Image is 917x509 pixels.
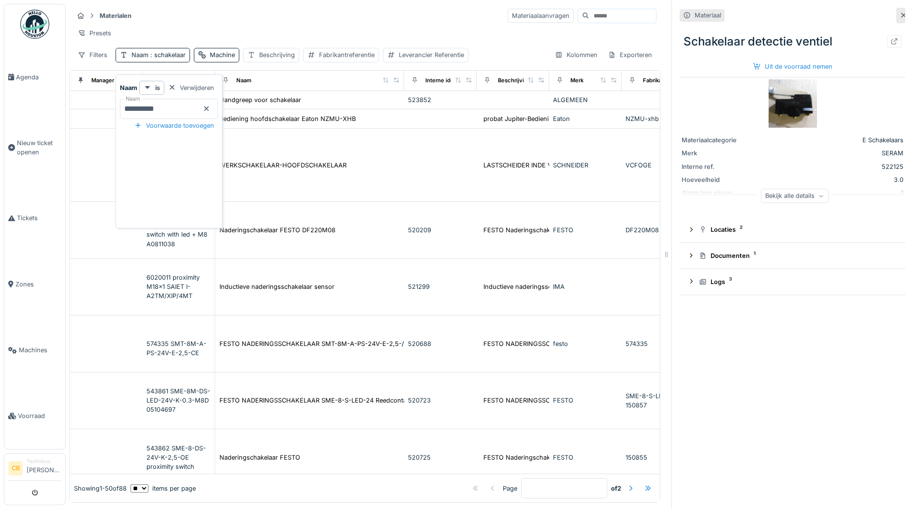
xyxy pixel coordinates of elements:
div: probat Jupiter-Bediening hoofdschakelaar Eaton ... [483,114,634,123]
div: 520723 [408,396,473,405]
summary: Documenten1 [684,247,902,265]
span: : schakelaar [148,51,186,59]
div: Eaton [553,114,618,123]
div: FESTO Naderingschakelaar DF220M08 [483,225,599,235]
li: CB [8,461,23,476]
div: Inductieve naderingsschakelaar sensor [219,282,335,291]
strong: of 2 [611,483,621,493]
div: Uit de voorraad nemen [749,60,836,73]
span: A0811038 [146,240,175,248]
div: 574335 [626,339,690,348]
img: Schakelaar detectie ventiel [769,79,817,128]
div: Verwijderen [164,81,218,94]
div: 520688 [408,339,473,348]
div: LASTSCHEIDER INDE VARIO VCF-3P-20 A [483,161,608,170]
span: Voorraad [18,411,61,420]
div: E Schakelaars [758,135,903,145]
label: Naam [124,95,142,103]
div: Beschrijving [259,50,295,60]
span: 543861 SME-8M-DS-LED-24V-K-0.3-M8D [146,388,210,404]
div: SCHNEIDER [553,161,618,170]
div: FESTO NADERINGSSCHAKELAAR SME-8-S-LED-24 150857... [483,396,666,405]
div: Filters [73,48,112,62]
div: VCFOGE [626,161,690,170]
div: Page [503,483,517,493]
div: FESTO [553,396,618,405]
div: Schakelaar detectie ventiel [680,29,905,54]
div: Hoeveelheid [682,175,754,184]
span: 574335 SMT-8M-A-PS-24V-E-2,5-CE [146,340,206,357]
span: 05104697 [146,406,175,413]
div: FESTO [553,225,618,235]
div: Presets [73,26,116,40]
div: Machine [210,50,235,60]
div: Naderingschakelaar FESTO DF220M08 [219,225,335,235]
strong: Materialen [96,11,135,20]
summary: Locaties2 [684,221,902,239]
div: IMA [553,282,618,291]
div: Technicus [27,458,61,465]
div: Handgreep voor schakelaar [219,95,301,105]
div: Kolommen [551,48,602,62]
div: ALGEMEEN [553,95,618,105]
span: 543862 SME-8-DS-24V-K-2,5-OE proximity switch [146,445,206,470]
span: Agenda [16,73,61,82]
div: WERKSCHAKELAAR-HOOFDSCHAKELAAR [219,161,347,170]
div: 520725 [408,453,473,462]
div: Locaties [699,225,894,234]
div: FESTO NADERINGSSCHAKELAAR SMT-8M-A-PS-24V-E-2,5... [483,339,669,348]
div: festo [553,339,618,348]
strong: Naam [120,83,137,92]
div: Voorwaarde toevoegen [131,119,218,132]
div: NZMU-xhb [626,114,690,123]
div: Merk [570,76,583,85]
div: Bekijk alle details [761,189,829,203]
div: Logs [699,277,894,286]
div: 520209 [408,225,473,235]
li: [PERSON_NAME] [27,458,61,479]
span: Nieuw ticket openen [17,138,61,157]
div: Bediening hoofdschakelaar Eaton NZMU-XHB [219,114,356,123]
div: Naam [236,76,251,85]
div: Merk [682,149,754,158]
div: Interne ref. [682,162,754,171]
span: 6020011 proximity M18x1 SAIET I-A2TM/XIP/4MT [146,274,200,299]
div: Exporteren [604,48,656,62]
div: DF220M08 [626,225,690,235]
div: Fabrikantreferentie [643,76,693,85]
div: 521299 [408,282,473,291]
div: Inductieve naderingsschakelaar sensor [483,282,598,291]
div: FESTO NADERINGSSCHAKELAAR SMT-8M-A-PS-24V-E-2,5-/Reedcontact [219,339,440,348]
div: Naderingschakelaar FESTO [219,453,300,462]
div: Leverancier Referentie [399,50,464,60]
summary: Logs3 [684,273,902,291]
div: Beschrijving [498,76,531,85]
div: FESTO [553,453,618,462]
div: 523852 [408,95,473,105]
div: Fabrikantreferentie [319,50,375,60]
div: FESTO Naderingschakelaar 2.5 m voor pistons (ol... [483,453,638,462]
div: Materiaalcategorie [682,135,754,145]
div: Documenten [699,251,894,260]
strong: is [155,83,160,92]
div: Showing 1 - 50 of 88 [74,483,127,493]
div: Naam [131,50,186,60]
div: SME-8-S-LED-24 150857 [626,391,690,410]
div: 3.0 [758,175,903,184]
div: Manager [91,76,114,85]
div: 150855 [626,453,690,462]
div: 522125 [758,162,903,171]
span: Tickets [17,213,61,223]
div: Materiaal [695,11,721,20]
img: Badge_color-CXgf-gQk.svg [20,10,49,39]
div: items per page [131,483,196,493]
span: Zones [15,280,61,289]
div: Interne identificator [425,76,478,85]
div: Materiaalaanvragen [508,9,574,23]
span: Machines [19,345,61,355]
div: SERAM [758,149,903,158]
div: FESTO NADERINGSSCHAKELAAR SME-8-S-LED-24 Reedcontact [219,396,412,405]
